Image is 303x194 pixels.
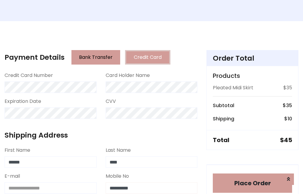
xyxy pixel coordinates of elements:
[213,54,292,62] h4: Order Total
[71,50,120,65] button: Bank Transfer
[5,147,30,154] label: First Name
[213,173,292,193] button: Place Order
[106,173,129,180] label: Mobile No
[213,116,234,122] h6: Shipping
[283,103,292,108] h6: $
[5,173,20,180] label: E-mail
[5,72,53,79] label: Credit Card Number
[5,98,41,105] label: Expiration Date
[280,136,292,144] h5: $
[288,115,292,122] span: 10
[284,136,292,144] span: 45
[5,131,197,139] h4: Shipping Address
[213,136,229,144] h5: Total
[125,50,170,65] button: Credit Card
[106,147,131,154] label: Last Name
[106,98,116,105] label: CVV
[283,84,292,91] p: $35
[213,72,292,79] h5: Products
[284,116,292,122] h6: $
[213,103,234,108] h6: Subtotal
[106,72,150,79] label: Card Holder Name
[213,84,253,91] p: Pleated Midi Skirt
[5,53,64,62] h4: Payment Details
[286,102,292,109] span: 35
